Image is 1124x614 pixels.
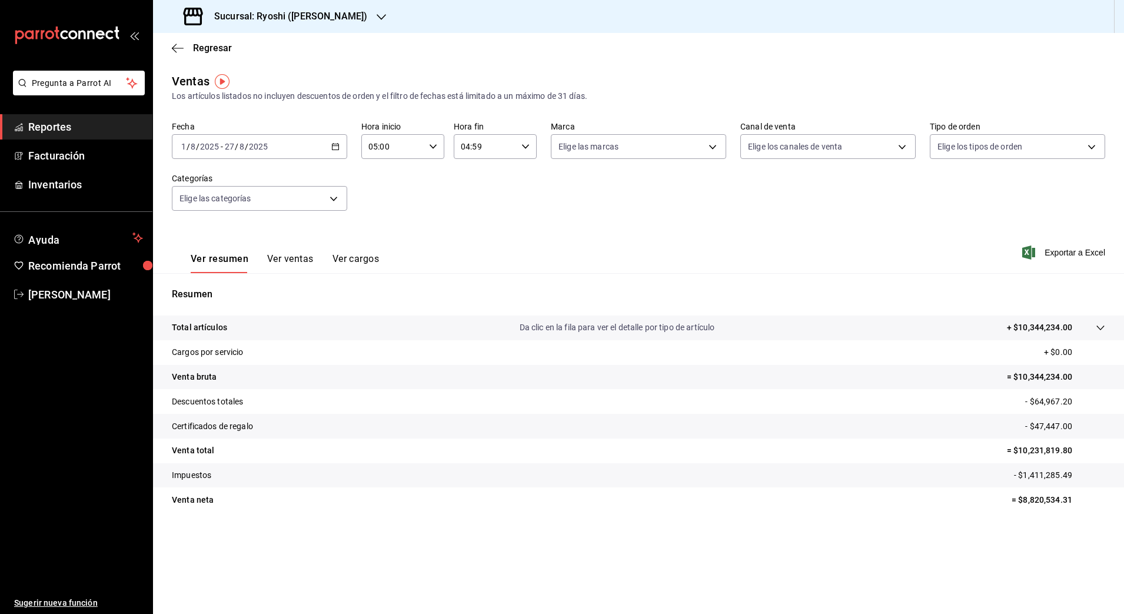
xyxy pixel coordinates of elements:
button: Pregunta a Parrot AI [13,71,145,95]
input: -- [239,142,245,151]
p: - $47,447.00 [1025,420,1105,433]
p: Cargos por servicio [172,346,244,359]
button: Regresar [172,42,232,54]
span: Sugerir nueva función [14,597,143,609]
div: Los artículos listados no incluyen descuentos de orden y el filtro de fechas está limitado a un m... [172,90,1105,102]
p: Total artículos [172,321,227,334]
button: Ver resumen [191,253,248,273]
input: -- [181,142,187,151]
span: / [245,142,248,151]
p: Impuestos [172,469,211,482]
p: = $10,231,819.80 [1007,444,1105,457]
p: - $1,411,285.49 [1014,469,1105,482]
span: Elige las marcas [558,141,618,152]
span: Inventarios [28,177,143,193]
button: Exportar a Excel [1025,245,1105,260]
label: Tipo de orden [930,122,1105,131]
span: - [221,142,223,151]
p: = $10,344,234.00 [1007,371,1105,383]
p: + $10,344,234.00 [1007,321,1072,334]
span: [PERSON_NAME] [28,287,143,303]
span: Elige los tipos de orden [937,141,1022,152]
label: Canal de venta [740,122,916,131]
span: Regresar [193,42,232,54]
span: / [196,142,199,151]
img: Tooltip marker [215,74,230,89]
p: Venta bruta [172,371,217,383]
span: Elige los canales de venta [748,141,842,152]
button: Ver ventas [267,253,314,273]
span: / [187,142,190,151]
h3: Sucursal: Ryoshi ([PERSON_NAME]) [205,9,367,24]
p: Resumen [172,287,1105,301]
p: = $8,820,534.31 [1012,494,1105,506]
input: ---- [248,142,268,151]
label: Marca [551,122,726,131]
div: Ventas [172,72,209,90]
input: -- [224,142,235,151]
span: Recomienda Parrot [28,258,143,274]
a: Pregunta a Parrot AI [8,85,145,98]
p: Venta total [172,444,214,457]
p: + $0.00 [1044,346,1105,359]
span: Facturación [28,148,143,164]
span: Ayuda [28,231,128,245]
p: Certificados de regalo [172,420,253,433]
p: - $64,967.20 [1025,396,1105,408]
span: Elige las categorías [179,193,251,204]
input: -- [190,142,196,151]
label: Categorías [172,174,347,182]
div: navigation tabs [191,253,379,273]
p: Venta neta [172,494,214,506]
span: Pregunta a Parrot AI [32,77,127,89]
p: Da clic en la fila para ver el detalle por tipo de artículo [520,321,715,334]
label: Hora fin [454,122,537,131]
input: ---- [199,142,220,151]
label: Hora inicio [361,122,444,131]
button: open_drawer_menu [129,31,139,40]
button: Ver cargos [332,253,380,273]
span: / [235,142,238,151]
label: Fecha [172,122,347,131]
p: Descuentos totales [172,396,243,408]
span: Reportes [28,119,143,135]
